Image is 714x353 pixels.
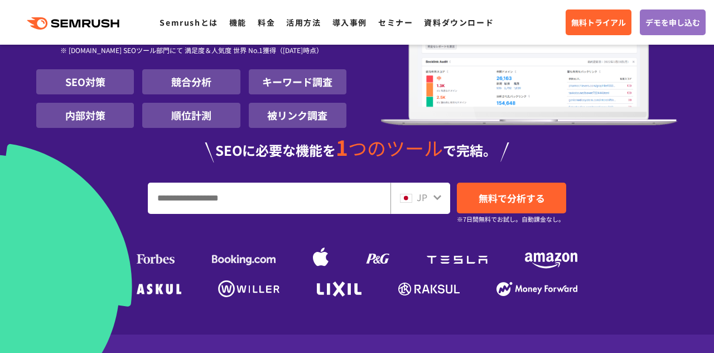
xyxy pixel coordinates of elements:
a: 活用方法 [286,17,321,28]
a: 無料トライアル [566,9,631,35]
span: JP [417,190,427,204]
span: つのツール [348,134,443,161]
a: デモを申し込む [640,9,706,35]
li: 内部対策 [36,103,134,128]
span: で完結。 [443,140,496,160]
a: 料金 [258,17,275,28]
span: 無料で分析する [479,191,545,205]
input: URL、キーワードを入力してください [148,183,390,213]
a: 資料ダウンロード [424,17,494,28]
a: Semrushとは [160,17,218,28]
li: 被リンク調査 [249,103,346,128]
div: SEOに必要な機能を [36,137,678,163]
a: 無料で分析する [457,183,566,213]
a: 機能 [229,17,247,28]
li: 競合分析 [142,69,240,94]
li: SEO対策 [36,69,134,94]
a: 導入事例 [332,17,367,28]
a: セミナー [378,17,413,28]
small: ※7日間無料でお試し。自動課金なし。 [457,214,565,225]
div: ※ [DOMAIN_NAME] SEOツール部門にて 満足度＆人気度 世界 No.1獲得（[DATE]時点） [36,34,346,69]
li: 順位計測 [142,103,240,128]
span: 無料トライアル [571,16,626,28]
span: 1 [336,132,348,162]
span: デモを申し込む [645,16,700,28]
li: キーワード調査 [249,69,346,94]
